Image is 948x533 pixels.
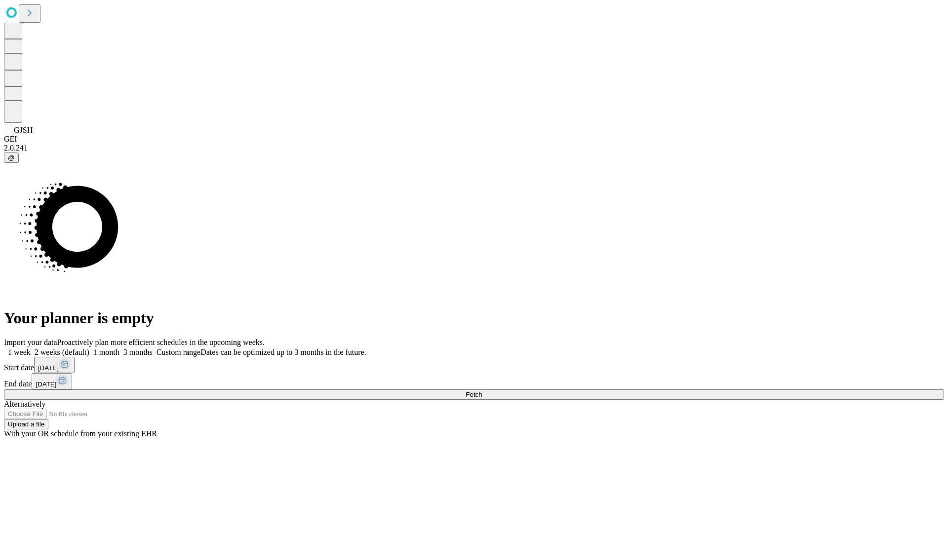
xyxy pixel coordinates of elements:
span: GJSH [14,126,33,134]
span: [DATE] [36,381,56,388]
span: With your OR schedule from your existing EHR [4,429,157,438]
button: Fetch [4,389,944,400]
span: Fetch [466,391,482,398]
h1: Your planner is empty [4,309,944,327]
span: [DATE] [38,364,59,372]
button: [DATE] [32,373,72,389]
span: 1 month [93,348,119,356]
span: 3 months [123,348,153,356]
span: @ [8,154,15,161]
button: [DATE] [34,357,75,373]
span: Alternatively [4,400,45,408]
span: Custom range [157,348,200,356]
div: GEI [4,135,944,144]
div: End date [4,373,944,389]
span: Import your data [4,338,57,346]
span: Dates can be optimized up to 3 months in the future. [200,348,366,356]
div: 2.0.241 [4,144,944,152]
div: Start date [4,357,944,373]
button: Upload a file [4,419,48,429]
span: Proactively plan more efficient schedules in the upcoming weeks. [57,338,265,346]
button: @ [4,152,19,163]
span: 2 weeks (default) [35,348,89,356]
span: 1 week [8,348,31,356]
